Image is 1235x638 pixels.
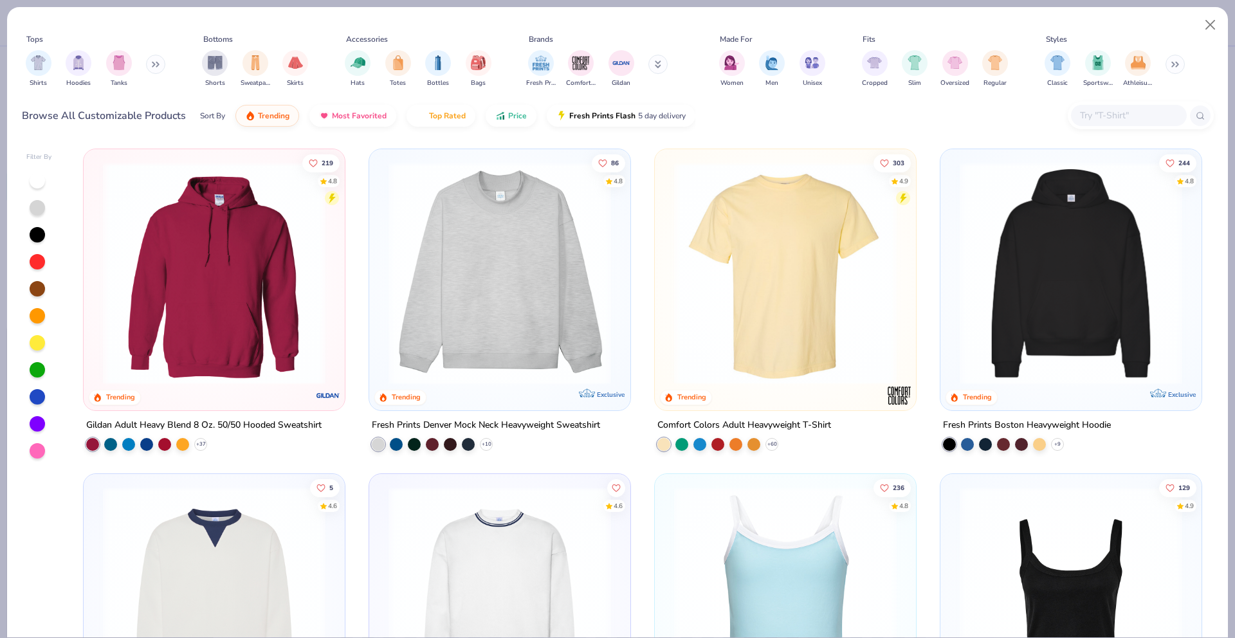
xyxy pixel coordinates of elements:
span: 129 [1178,484,1190,491]
img: Women Image [724,55,739,70]
span: Sweatpants [241,78,270,88]
div: filter for Cropped [862,50,888,88]
div: filter for Classic [1045,50,1070,88]
span: 86 [611,159,619,166]
div: filter for Totes [385,50,411,88]
div: filter for Comfort Colors [566,50,596,88]
span: Athleisure [1123,78,1153,88]
button: filter button [719,50,745,88]
img: Tanks Image [112,55,126,70]
button: filter button [526,50,556,88]
span: + 9 [1054,441,1061,448]
button: filter button [106,50,132,88]
button: filter button [862,50,888,88]
span: Men [765,78,778,88]
span: Totes [390,78,406,88]
div: 4.8 [329,176,338,186]
img: Gildan logo [315,383,341,408]
span: Hoodies [66,78,91,88]
img: TopRated.gif [416,111,426,121]
img: Shirts Image [31,55,46,70]
div: filter for Shirts [26,50,51,88]
span: Top Rated [429,111,466,121]
div: filter for Bottles [425,50,451,88]
img: Regular Image [988,55,1003,70]
img: Bags Image [471,55,485,70]
button: filter button [608,50,634,88]
div: 4.9 [1185,501,1194,511]
div: Made For [720,33,752,45]
span: Women [720,78,744,88]
span: Regular [983,78,1007,88]
span: Hats [351,78,365,88]
div: Fits [863,33,875,45]
span: 303 [893,159,904,166]
button: filter button [26,50,51,88]
span: + 10 [482,441,491,448]
div: filter for Sportswear [1083,50,1113,88]
button: filter button [345,50,370,88]
img: Men Image [765,55,779,70]
img: 01756b78-01f6-4cc6-8d8a-3c30c1a0c8ac [96,162,332,385]
button: Like [592,154,625,172]
div: filter for Slim [902,50,928,88]
img: Fresh Prints Image [531,53,551,73]
button: filter button [902,50,928,88]
button: filter button [759,50,785,88]
button: filter button [282,50,308,88]
button: Price [486,105,536,127]
img: Gildan Image [612,53,631,73]
span: 244 [1178,159,1190,166]
span: 236 [893,484,904,491]
div: 4.6 [329,501,338,511]
button: Like [874,479,911,497]
div: Gildan Adult Heavy Blend 8 Oz. 50/50 Hooded Sweatshirt [86,417,322,433]
div: 4.8 [899,501,908,511]
span: Skirts [287,78,304,88]
span: + 60 [767,441,776,448]
span: Tanks [111,78,127,88]
img: trending.gif [245,111,255,121]
span: 5 day delivery [638,109,686,123]
span: Fresh Prints Flash [569,111,636,121]
div: filter for Hats [345,50,370,88]
img: a90f7c54-8796-4cb2-9d6e-4e9644cfe0fe [617,162,853,385]
div: filter for Regular [982,50,1008,88]
div: filter for Hoodies [66,50,91,88]
div: Brands [529,33,553,45]
span: Oversized [940,78,969,88]
button: filter button [940,50,969,88]
img: Shorts Image [208,55,223,70]
span: Unisex [803,78,822,88]
span: 219 [322,159,334,166]
img: Hoodies Image [71,55,86,70]
input: Try "T-Shirt" [1079,108,1178,123]
div: 4.8 [1185,176,1194,186]
span: Classic [1047,78,1068,88]
div: 4.6 [614,501,623,511]
img: 029b8af0-80e6-406f-9fdc-fdf898547912 [668,162,903,385]
img: flash.gif [556,111,567,121]
button: filter button [566,50,596,88]
div: filter for Oversized [940,50,969,88]
button: filter button [982,50,1008,88]
div: Sort By [200,110,225,122]
div: 4.9 [899,176,908,186]
button: filter button [66,50,91,88]
img: e55d29c3-c55d-459c-bfd9-9b1c499ab3c6 [902,162,1138,385]
button: filter button [241,50,270,88]
button: Like [874,154,911,172]
div: Browse All Customizable Products [22,108,186,123]
button: filter button [1083,50,1113,88]
button: Like [311,479,340,497]
span: Slim [908,78,921,88]
span: Most Favorited [332,111,387,121]
button: Like [607,479,625,497]
span: 5 [330,484,334,491]
button: filter button [800,50,825,88]
span: Fresh Prints [526,78,556,88]
button: Like [303,154,340,172]
span: Bags [471,78,486,88]
button: Fresh Prints Flash5 day delivery [547,105,695,127]
div: filter for Bags [466,50,491,88]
